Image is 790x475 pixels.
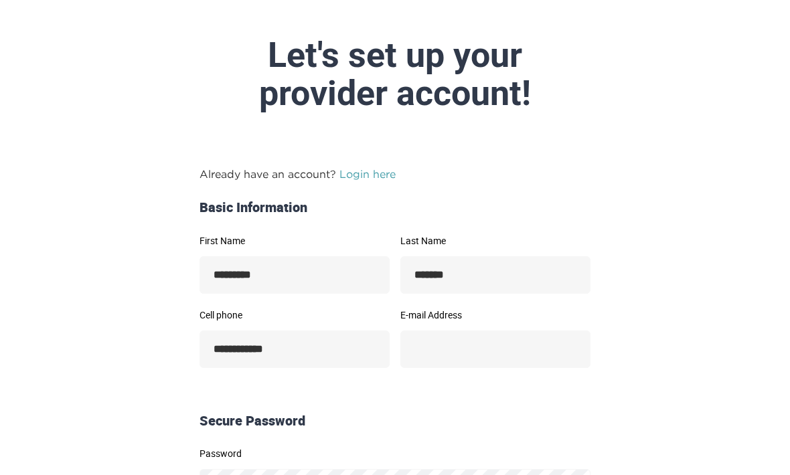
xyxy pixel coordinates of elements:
label: Last Name [400,236,590,246]
label: First Name [200,236,390,246]
label: Password [200,449,590,458]
div: Basic Information [194,198,596,217]
p: Already have an account? [200,166,590,182]
div: Secure Password [194,411,596,431]
label: E-mail Address [400,310,590,320]
div: Let's set up your provider account! [79,36,711,112]
a: Login here [339,168,396,180]
label: Cell phone [200,310,390,320]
